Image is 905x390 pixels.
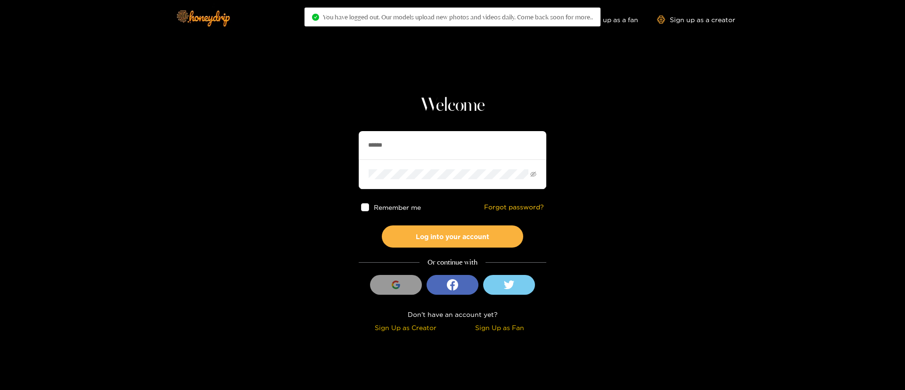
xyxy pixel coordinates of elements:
div: Sign Up as Creator [361,322,450,333]
div: Or continue with [359,257,546,268]
span: Remember me [374,204,421,211]
div: Don't have an account yet? [359,309,546,320]
span: You have logged out. Our models upload new photos and videos daily. Come back soon for more.. [323,13,593,21]
button: Log into your account [382,225,523,248]
span: eye-invisible [530,171,536,177]
h1: Welcome [359,94,546,117]
div: Sign Up as Fan [455,322,544,333]
a: Forgot password? [484,203,544,211]
a: Sign up as a creator [657,16,735,24]
a: Sign up as a fan [574,16,638,24]
span: check-circle [312,14,319,21]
